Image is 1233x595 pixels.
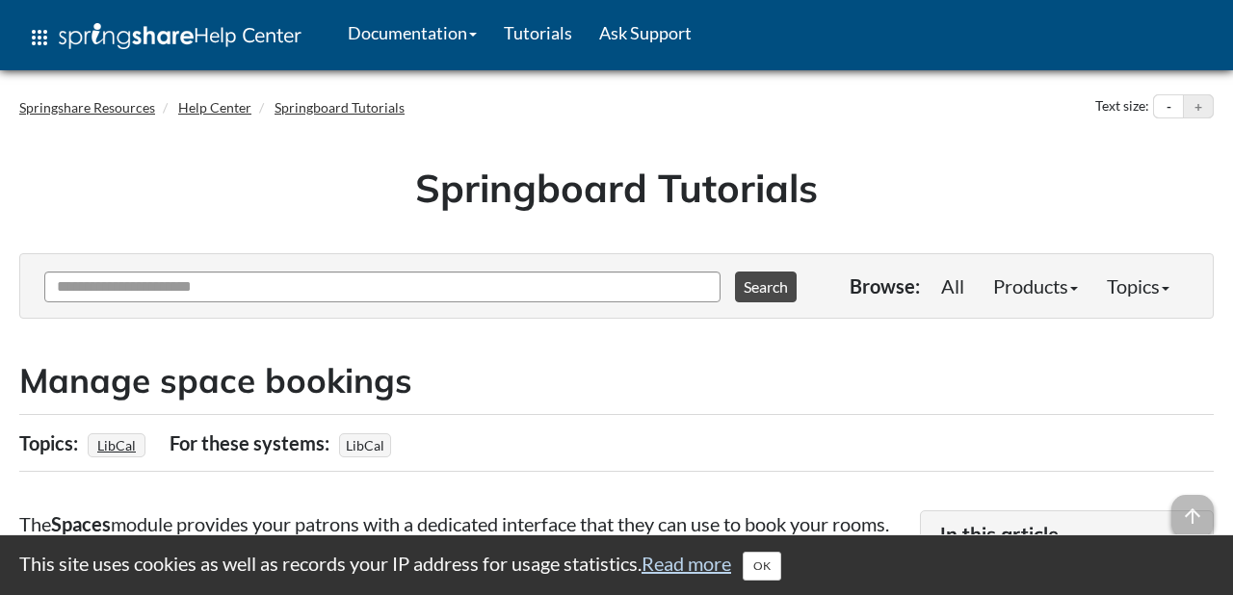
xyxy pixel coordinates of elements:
a: Tutorials [490,9,586,57]
button: Decrease text size [1154,95,1183,118]
span: arrow_upward [1171,495,1214,537]
h2: Manage space bookings [19,357,1214,404]
div: Topics: [19,425,83,461]
button: Search [735,272,797,302]
span: LibCal [339,433,391,457]
img: Springshare [59,23,194,49]
span: apps [28,26,51,49]
button: Close [743,552,781,581]
a: Ask Support [586,9,705,57]
button: Increase text size [1184,95,1213,118]
a: LibCal [94,431,139,459]
a: Read more [642,552,731,575]
h1: Springboard Tutorials [34,161,1199,215]
a: Topics [1092,267,1184,305]
span: Help Center [194,22,302,47]
a: arrow_upward [1171,497,1214,520]
a: apps Help Center [14,9,315,66]
div: Text size: [1091,94,1153,119]
a: Springshare Resources [19,99,155,116]
h3: In this article [940,521,1194,548]
strong: Spaces [51,512,111,535]
a: Springboard Tutorials [275,99,405,116]
a: All [927,267,979,305]
p: The module provides your patrons with a dedicated interface that they can use to book your rooms.... [19,510,901,591]
div: For these systems: [170,425,334,461]
a: Help Center [178,99,251,116]
a: Products [979,267,1092,305]
p: Browse: [850,272,920,299]
a: Documentation [334,9,490,57]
